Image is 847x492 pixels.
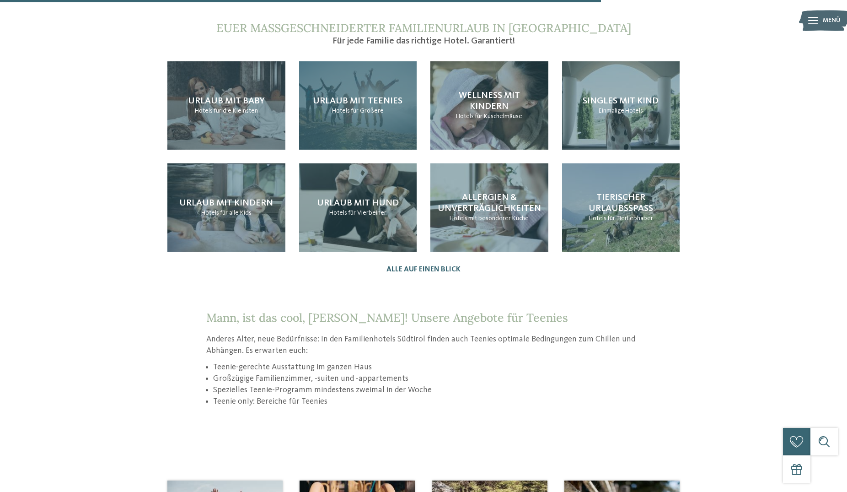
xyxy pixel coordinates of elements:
[220,210,252,216] span: für alle Kids
[167,61,285,150] a: Urlaub mit Teenagern in Südtirol geplant? Urlaub mit Baby Hotels für die Kleinsten
[299,61,417,150] a: Urlaub mit Teenagern in Südtirol geplant? Urlaub mit Teenies Hotels für Größere
[179,199,273,208] span: Urlaub mit Kindern
[625,108,643,114] span: Hotels
[562,163,680,252] a: Urlaub mit Teenagern in Südtirol geplant? Tierischer Urlaubsspaß Hotels für Tierliebhaber
[332,37,515,46] span: Für jede Familie das richtige Hotel. Garantiert!
[475,113,522,119] span: für Kuschelmäuse
[459,91,520,111] span: Wellness mit Kindern
[216,21,631,35] span: Euer maßgeschneiderter Familienurlaub in [GEOGRAPHIC_DATA]
[206,310,568,325] span: Mann, ist das cool, [PERSON_NAME]! Unsere Angebote für Teenies
[317,199,399,208] span: Urlaub mit Hund
[214,108,258,114] span: für die Kleinsten
[438,193,541,213] span: Allergien & Unverträglichkeiten
[599,108,624,114] span: Einmalige
[468,215,529,222] span: mit besonderer Küche
[188,97,265,106] span: Urlaub mit Baby
[450,215,467,222] span: Hotels
[329,210,347,216] span: Hotels
[332,108,350,114] span: Hotels
[195,108,213,114] span: Hotels
[213,396,641,407] li: Teenie only: Bereiche für Teenies
[430,61,548,150] a: Urlaub mit Teenagern in Südtirol geplant? Wellness mit Kindern Hotels für Kuschelmäuse
[348,210,386,216] span: für Vierbeiner
[589,193,653,213] span: Tierischer Urlaubsspaß
[206,334,641,357] p: Anderes Alter, neue Bedürfnisse: In den Familienhotels Südtirol finden auch Teenies optimale Bedi...
[430,163,548,252] a: Urlaub mit Teenagern in Südtirol geplant? Allergien & Unverträglichkeiten Hotels mit besonderer K...
[299,163,417,252] a: Urlaub mit Teenagern in Südtirol geplant? Urlaub mit Hund Hotels für Vierbeiner
[351,108,384,114] span: für Größere
[213,384,641,396] li: Spezielles Teenie-Programm mindestens zweimal in der Woche
[607,215,653,222] span: für Tierliebhaber
[213,373,641,384] li: Großzügige Familienzimmer, -suiten und -appartements
[201,210,219,216] span: Hotels
[213,362,641,373] li: Teenie-gerechte Ausstattung im ganzen Haus
[583,97,659,106] span: Singles mit Kind
[313,97,402,106] span: Urlaub mit Teenies
[167,163,285,252] a: Urlaub mit Teenagern in Südtirol geplant? Urlaub mit Kindern Hotels für alle Kids
[562,61,680,150] a: Urlaub mit Teenagern in Südtirol geplant? Singles mit Kind Einmalige Hotels
[589,215,606,222] span: Hotels
[386,265,461,274] a: Alle auf einen Blick
[456,113,474,119] span: Hotels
